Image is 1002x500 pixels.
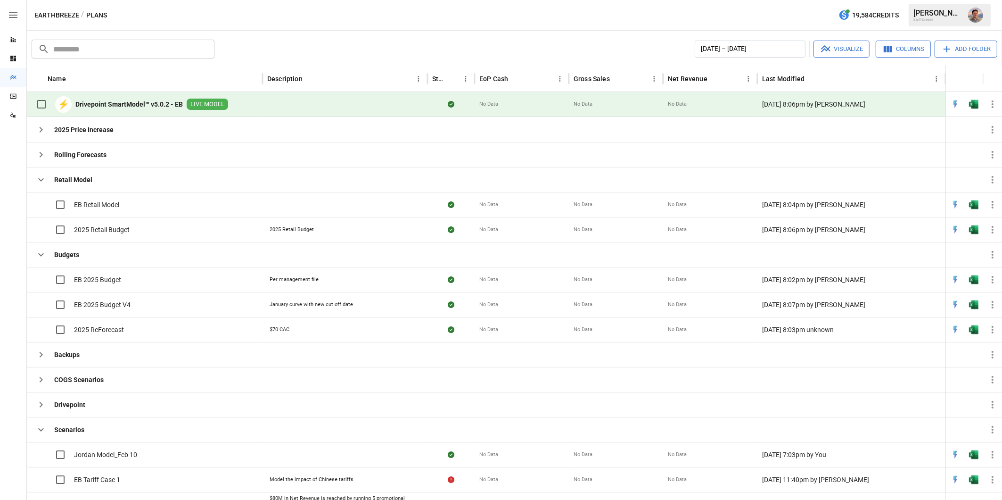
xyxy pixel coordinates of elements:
[951,100,960,109] div: Open in Quick Edit
[81,9,84,21] div: /
[648,72,661,85] button: Gross Sales column menu
[969,325,978,334] div: Open in Excel
[574,75,610,83] div: Gross Sales
[479,301,498,308] span: No Data
[951,200,960,209] div: Open in Quick Edit
[951,225,960,234] img: quick-edit-flash.b8aec18c.svg
[969,475,978,484] img: g5qfjXmAAAAABJRU5ErkJggg==
[951,300,960,309] div: Open in Quick Edit
[270,301,353,308] div: January curve with new cut off date
[479,201,498,208] span: No Data
[553,72,567,85] button: EoP Cash column menu
[459,72,472,85] button: Status column menu
[574,451,592,458] span: No Data
[479,226,498,233] span: No Data
[74,225,130,234] span: 2025 Retail Budget
[968,8,983,23] img: Jordan Benjamin
[913,8,962,17] div: [PERSON_NAME]
[757,92,945,117] div: [DATE] 8:06pm by [PERSON_NAME]
[852,9,899,21] span: 19,584 Credits
[574,301,592,308] span: No Data
[757,292,945,317] div: [DATE] 8:07pm by [PERSON_NAME]
[574,276,592,283] span: No Data
[951,300,960,309] img: quick-edit-flash.b8aec18c.svg
[969,100,978,109] div: Open in Excel
[951,450,960,459] img: quick-edit-flash.b8aec18c.svg
[757,217,945,242] div: [DATE] 8:06pm by [PERSON_NAME]
[54,425,84,434] b: Scenarios
[951,475,960,484] img: quick-edit-flash.b8aec18c.svg
[54,400,85,409] b: Drivepoint
[574,226,592,233] span: No Data
[74,475,120,484] span: EB Tariff Case 1
[930,72,943,85] button: Last Modified column menu
[74,300,131,309] span: EB 2025 Budget V4
[951,225,960,234] div: Open in Quick Edit
[270,276,319,283] div: Per management file
[969,200,978,209] img: g5qfjXmAAAAABJRU5ErkJggg==
[611,72,624,85] button: Sort
[762,75,805,83] div: Last Modified
[55,96,72,113] div: ⚡
[708,72,722,85] button: Sort
[432,75,445,83] div: Status
[951,100,960,109] img: quick-edit-flash.b8aec18c.svg
[48,75,66,83] div: Name
[969,275,978,284] img: g5qfjXmAAAAABJRU5ErkJggg==
[951,450,960,459] div: Open in Quick Edit
[479,75,508,83] div: EoP Cash
[67,72,80,85] button: Sort
[479,276,498,283] span: No Data
[813,41,870,58] button: Visualize
[75,100,183,109] b: Drivepoint SmartModel™ v5.0.2 - EB
[446,72,459,85] button: Sort
[668,326,687,333] span: No Data
[969,450,978,459] img: g5qfjXmAAAAABJRU5ErkJggg==
[757,267,945,292] div: [DATE] 8:02pm by [PERSON_NAME]
[969,200,978,209] div: Open in Excel
[412,72,425,85] button: Description column menu
[479,451,498,458] span: No Data
[835,7,903,24] button: 19,584Credits
[951,275,960,284] div: Open in Quick Edit
[951,200,960,209] img: quick-edit-flash.b8aec18c.svg
[448,100,454,109] div: Sync complete
[757,442,945,467] div: [DATE] 7:03pm by You
[951,275,960,284] img: quick-edit-flash.b8aec18c.svg
[54,375,104,384] b: COGS Scenarios
[969,300,978,309] img: g5qfjXmAAAAABJRU5ErkJggg==
[757,467,945,492] div: [DATE] 11:40pm by [PERSON_NAME]
[34,9,79,21] button: Earthbreeze
[989,72,1002,85] button: Sort
[935,41,997,58] button: Add Folder
[805,72,819,85] button: Sort
[448,475,454,484] div: Error during sync.
[951,325,960,334] img: quick-edit-flash.b8aec18c.svg
[668,226,687,233] span: No Data
[74,275,121,284] span: EB 2025 Budget
[668,276,687,283] span: No Data
[74,325,124,334] span: 2025 ReForecast
[742,72,755,85] button: Net Revenue column menu
[969,225,978,234] div: Open in Excel
[668,301,687,308] span: No Data
[267,75,303,83] div: Description
[270,226,314,233] div: 2025 Retail Budget
[913,17,962,22] div: Earthbreeze
[668,75,707,83] div: Net Revenue
[951,325,960,334] div: Open in Quick Edit
[668,476,687,483] span: No Data
[304,72,317,85] button: Sort
[757,192,945,217] div: [DATE] 8:04pm by [PERSON_NAME]
[969,275,978,284] div: Open in Excel
[74,200,119,209] span: EB Retail Model
[951,475,960,484] div: Open in Quick Edit
[479,326,498,333] span: No Data
[574,100,592,108] span: No Data
[448,300,454,309] div: Sync complete
[574,201,592,208] span: No Data
[668,451,687,458] span: No Data
[54,250,79,259] b: Budgets
[54,350,80,359] b: Backups
[757,317,945,342] div: [DATE] 8:03pm unknown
